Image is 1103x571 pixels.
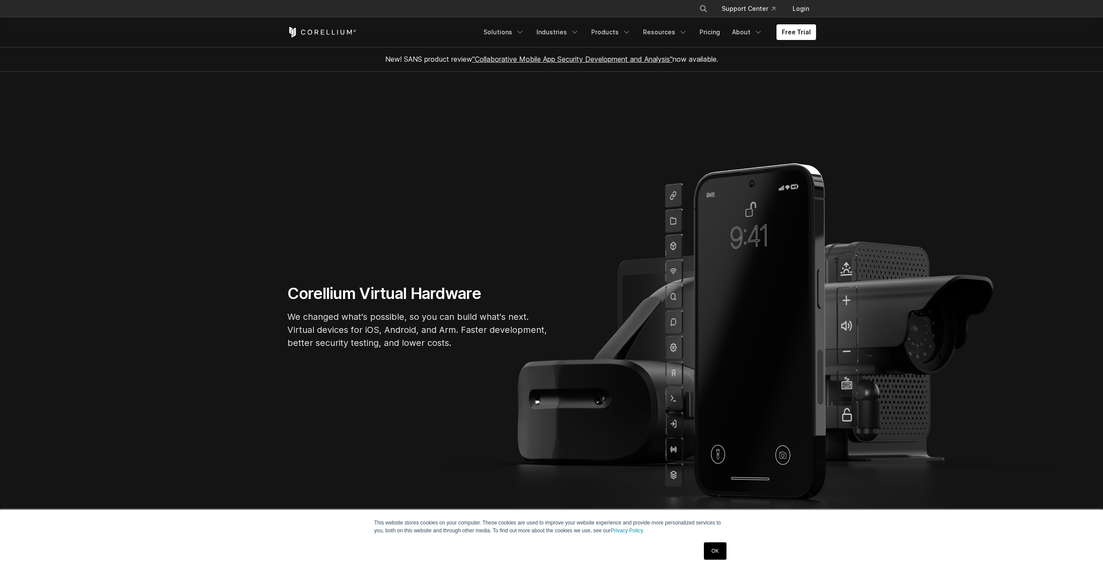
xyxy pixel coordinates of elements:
a: Resources [638,24,693,40]
a: Industries [531,24,584,40]
h1: Corellium Virtual Hardware [287,284,548,303]
a: Corellium Home [287,27,357,37]
p: This website stores cookies on your computer. These cookies are used to improve your website expe... [374,519,729,534]
a: Support Center [715,1,782,17]
span: New! SANS product review now available. [385,55,718,63]
div: Navigation Menu [478,24,816,40]
a: Products [586,24,636,40]
button: Search [696,1,711,17]
a: Solutions [478,24,530,40]
a: Free Trial [776,24,816,40]
div: Navigation Menu [689,1,816,17]
a: OK [704,542,726,560]
a: About [727,24,768,40]
a: "Collaborative Mobile App Security Development and Analysis" [472,55,673,63]
a: Privacy Policy. [611,528,644,534]
p: We changed what's possible, so you can build what's next. Virtual devices for iOS, Android, and A... [287,310,548,349]
a: Pricing [694,24,725,40]
a: Login [786,1,816,17]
